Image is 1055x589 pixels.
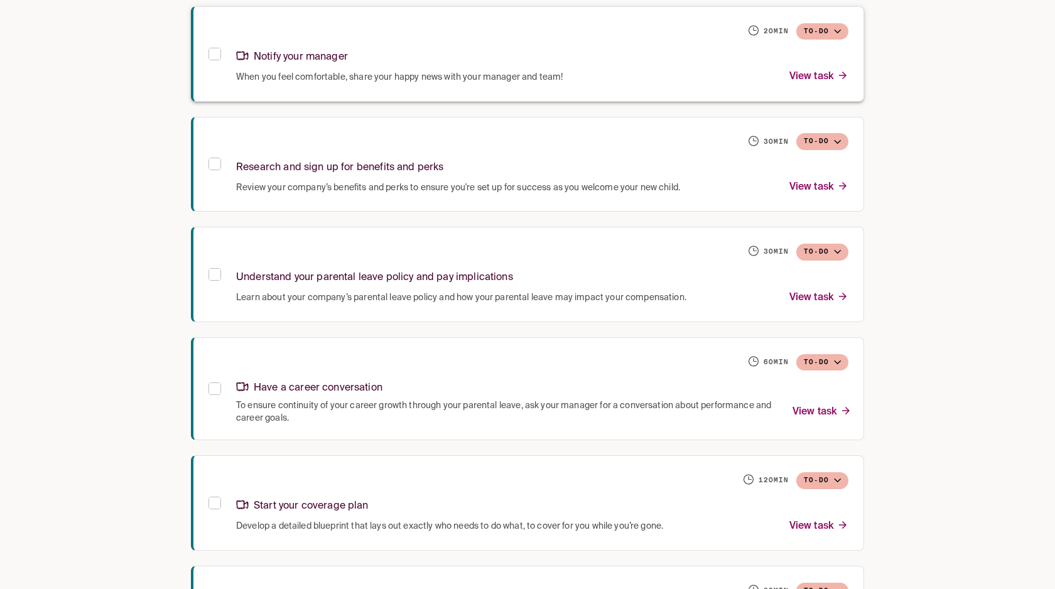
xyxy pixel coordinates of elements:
[236,269,513,286] p: Understand your parental leave policy and pay implications
[759,475,789,485] h6: 120 min
[796,354,848,371] button: To-do
[236,380,382,397] p: Have a career conversation
[764,137,789,147] h6: 30 min
[236,498,369,515] p: Start your coverage plan
[793,404,852,421] p: View task
[236,49,348,66] p: Notify your manager
[236,159,443,176] p: Research and sign up for benefits and perks
[796,244,848,261] button: To-do
[789,179,848,196] p: View task
[236,291,686,304] span: Learn about your company’s parental leave policy and how your parental leave may impact your comp...
[236,399,777,424] span: To ensure continuity of your career growth through your parental leave, ask your manager for a co...
[764,26,789,36] h6: 20 min
[789,289,848,306] p: View task
[236,181,680,194] span: Review your company’s benefits and perks to ensure you're set up for success as you welcome your ...
[236,71,563,84] span: When you feel comfortable, share your happy news with your manager and team!
[764,247,789,257] h6: 30 min
[789,518,848,535] p: View task
[236,520,663,532] span: Develop a detailed blueprint that lays out exactly who needs to do what, to cover for you while y...
[789,68,848,85] p: View task
[796,133,848,150] button: To-do
[796,23,848,40] button: To-do
[796,472,848,489] button: To-do
[764,357,789,367] h6: 60 min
